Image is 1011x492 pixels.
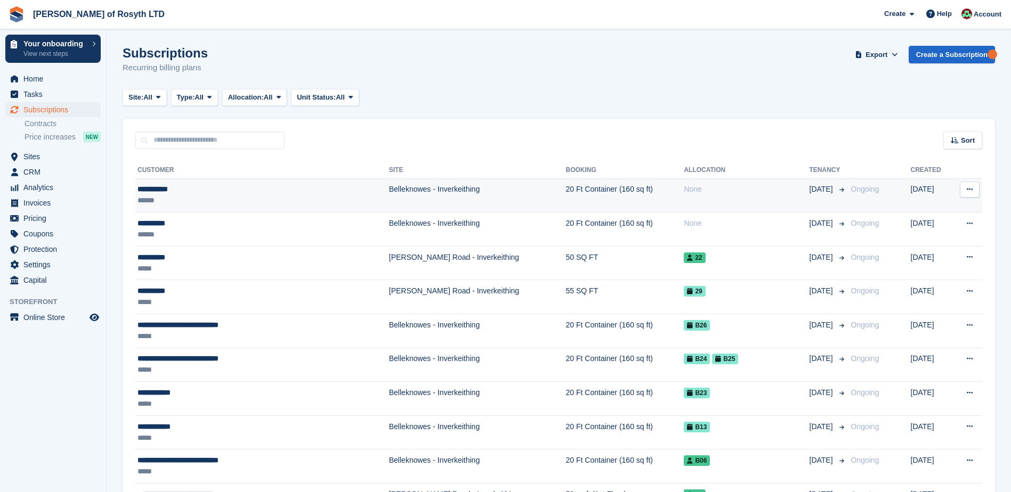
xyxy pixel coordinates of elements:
span: Site: [128,92,143,103]
a: Create a Subscription [909,46,995,63]
button: Unit Status: All [291,89,359,106]
span: CRM [23,165,87,179]
span: Subscriptions [23,102,87,117]
td: [PERSON_NAME] Road - Inverkeithing [389,280,566,314]
span: Ongoing [851,388,879,397]
button: Type: All [171,89,218,106]
td: 20 Ft Container (160 sq ft) [566,178,684,212]
td: [DATE] [911,415,952,449]
td: 20 Ft Container (160 sq ft) [566,449,684,483]
a: menu [5,195,101,210]
span: Ongoing [851,219,879,227]
span: Ongoing [851,456,879,464]
span: [DATE] [810,218,835,229]
span: Protection [23,242,87,257]
a: Preview store [88,311,101,324]
span: [DATE] [810,319,835,331]
td: 20 Ft Container (160 sq ft) [566,348,684,382]
a: menu [5,165,101,179]
a: Contracts [25,119,101,129]
div: None [684,184,809,195]
a: menu [5,242,101,257]
a: menu [5,257,101,272]
span: Ongoing [851,321,879,329]
span: Ongoing [851,354,879,363]
span: All [264,92,273,103]
span: [DATE] [810,421,835,432]
span: B06 [684,455,710,466]
span: Capital [23,273,87,288]
span: 22 [684,252,705,263]
td: [DATE] [911,280,952,314]
th: Created [911,162,952,179]
td: Belleknowes - Inverkeithing [389,314,566,348]
span: B23 [684,388,710,398]
span: [DATE] [810,387,835,398]
td: Belleknowes - Inverkeithing [389,178,566,212]
span: Allocation: [228,92,264,103]
td: [DATE] [911,314,952,348]
td: 20 Ft Container (160 sq ft) [566,382,684,416]
td: Belleknowes - Inverkeithing [389,449,566,483]
span: Export [866,50,887,60]
span: B26 [684,320,710,331]
span: Account [974,9,1001,20]
button: Allocation: All [222,89,287,106]
span: Sites [23,149,87,164]
a: menu [5,211,101,226]
span: Online Store [23,310,87,325]
a: menu [5,273,101,288]
span: Create [884,9,905,19]
span: [DATE] [810,252,835,263]
td: 20 Ft Container (160 sq ft) [566,314,684,348]
span: Settings [23,257,87,272]
a: menu [5,87,101,102]
span: [DATE] [810,455,835,466]
p: Recurring billing plans [123,62,208,74]
div: None [684,218,809,229]
th: Booking [566,162,684,179]
a: menu [5,102,101,117]
span: Tasks [23,87,87,102]
p: View next steps [23,49,87,59]
span: Ongoing [851,253,879,261]
h1: Subscriptions [123,46,208,60]
a: menu [5,180,101,195]
a: menu [5,71,101,86]
span: All [143,92,152,103]
a: menu [5,310,101,325]
button: Export [853,46,900,63]
td: 20 Ft Container (160 sq ft) [566,212,684,247]
a: menu [5,149,101,164]
span: Type: [177,92,195,103]
td: [DATE] [911,212,952,247]
span: Ongoing [851,286,879,295]
span: Pricing [23,211,87,226]
button: Site: All [123,89,167,106]
td: [DATE] [911,449,952,483]
span: B24 [684,354,710,364]
a: menu [5,226,101,241]
td: 55 SQ FT [566,280,684,314]
span: [DATE] [810,285,835,297]
td: [DATE] [911,178,952,212]
td: [DATE] [911,246,952,280]
div: Tooltip anchor [988,50,997,59]
span: Coupons [23,226,87,241]
img: stora-icon-8386f47178a22dfd0bd8f6a31ec36ba5ce8667c1dd55bd0f319d3a0aa187defe.svg [9,6,25,22]
td: Belleknowes - Inverkeithing [389,348,566,382]
td: Belleknowes - Inverkeithing [389,382,566,416]
td: [DATE] [911,348,952,382]
th: Allocation [684,162,809,179]
td: 20 Ft Container (160 sq ft) [566,415,684,449]
span: Unit Status: [297,92,336,103]
span: All [195,92,204,103]
span: Sort [961,135,975,146]
span: Home [23,71,87,86]
span: Price increases [25,132,76,142]
td: Belleknowes - Inverkeithing [389,212,566,247]
span: [DATE] [810,353,835,364]
th: Customer [135,162,389,179]
td: 50 SQ FT [566,246,684,280]
span: Ongoing [851,422,879,431]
